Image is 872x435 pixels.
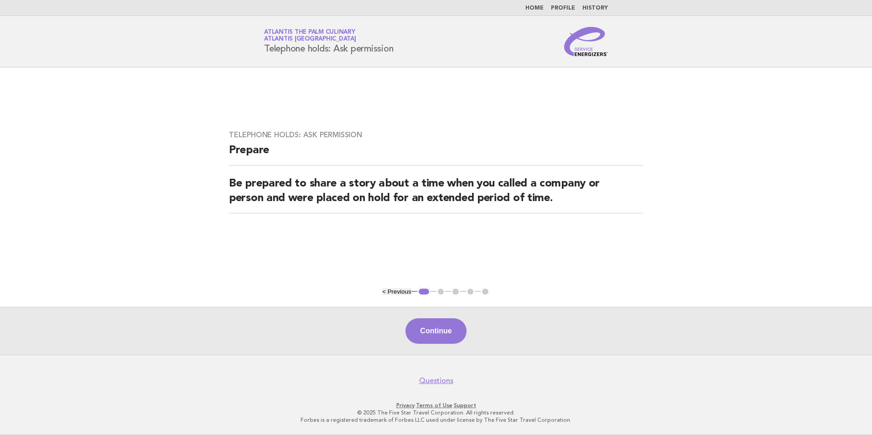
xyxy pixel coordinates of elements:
p: · · [157,402,715,409]
button: 1 [417,287,431,296]
a: Support [454,402,476,409]
span: Atlantis [GEOGRAPHIC_DATA] [264,36,356,42]
a: Atlantis The Palm CulinaryAtlantis [GEOGRAPHIC_DATA] [264,29,356,42]
a: Profile [551,5,575,11]
button: < Previous [382,288,411,295]
h2: Prepare [229,143,643,166]
a: Home [525,5,544,11]
a: Terms of Use [416,402,452,409]
h2: Be prepared to share a story about a time when you called a company or person and were placed on ... [229,176,643,213]
h3: Telephone holds: Ask permission [229,130,643,140]
h1: Telephone holds: Ask permission [264,30,393,53]
p: © 2025 The Five Star Travel Corporation. All rights reserved. [157,409,715,416]
a: Questions [419,376,453,385]
a: Privacy [396,402,415,409]
img: Service Energizers [564,27,608,56]
p: Forbes is a registered trademark of Forbes LLC used under license by The Five Star Travel Corpora... [157,416,715,424]
a: History [582,5,608,11]
button: Continue [405,318,466,344]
